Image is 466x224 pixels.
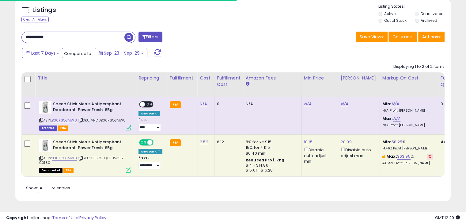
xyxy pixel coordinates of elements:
[382,101,392,107] b: Min:
[441,75,462,88] div: Fulfillable Quantity
[52,118,77,123] a: B00FGOSMW8
[95,48,147,58] button: Sep-23 - Sep-29
[341,75,377,81] div: [PERSON_NAME]
[393,116,400,122] a: N/A
[138,75,165,81] div: Repricing
[393,64,445,70] div: Displaying 1 to 2 of 2 items
[382,161,433,165] p: 43.69% Profit [PERSON_NAME]
[246,157,286,163] b: Reduced Prof. Rng.
[39,126,57,131] span: Listings that have been deleted from Seller Central
[384,18,407,23] label: Out of Stock
[382,154,385,158] i: This overrides the store level max markup for this listing
[78,118,126,123] span: | SKU: VNDUB00FGOSMW8
[435,215,460,221] span: 2025-10-7 12:29 GMT
[145,102,155,107] span: OFF
[21,17,49,22] div: Clear All Filters
[32,6,56,14] h5: Listings
[246,75,299,81] div: Amazon Fees
[39,156,125,165] span: | SKU: C3579-QKD-15355-G0180
[140,140,147,145] span: ON
[382,123,433,127] p: N/A Profit [PERSON_NAME]
[391,139,402,145] a: 58.25
[138,111,160,116] div: Amazon AI
[26,185,70,191] span: Show: entries
[382,139,433,151] div: %
[170,139,181,146] small: FBA
[382,109,433,113] p: N/A Profit [PERSON_NAME]
[39,139,131,172] div: ASIN:
[246,101,297,107] div: N/A
[58,126,68,131] span: FBA
[39,101,131,130] div: ASIN:
[52,215,78,221] a: Terms of Use
[382,154,433,165] div: %
[138,118,162,132] div: Preset:
[246,139,297,145] div: 8% for <= $15
[382,139,392,145] b: Min:
[38,75,133,81] div: Title
[386,153,397,159] b: Max:
[200,75,212,81] div: Cost
[246,151,297,156] div: $0.40 min
[79,215,106,221] a: Privacy Policy
[304,101,311,107] a: N/A
[380,72,438,97] th: The percentage added to the cost of goods (COGS) that forms the calculator for Min & Max prices.
[418,32,445,42] button: Actions
[392,34,412,40] span: Columns
[382,146,433,151] p: 14.46% Profit [PERSON_NAME]
[200,139,208,145] a: 2.52
[52,156,77,161] a: B00FGOSMW8
[170,101,181,108] small: FBA
[246,81,249,87] small: Amazon Fees.
[341,101,348,107] a: N/A
[356,32,388,42] button: Save View
[304,139,313,145] a: 10.15
[246,168,297,173] div: $15.01 - $16.28
[64,51,92,56] span: Compared to:
[441,101,460,107] div: 0
[388,32,417,42] button: Columns
[304,146,333,164] div: Disable auto adjust min
[341,146,375,158] div: Disable auto adjust max
[31,50,55,56] span: Last 7 Days
[138,156,162,169] div: Preset:
[382,75,435,81] div: Markup on Cost
[246,163,297,168] div: $14 - $14.86
[53,101,127,114] b: Speed Stick Men's Antiperspirant Deodorant, Power Fresh, 85g
[397,153,411,160] a: 363.95
[53,139,127,152] b: Speed Stick Men's Antiperspirant Deodorant, Power Fresh, 85g
[391,101,399,107] a: N/A
[200,101,207,107] a: N/A
[170,75,195,81] div: Fulfillment
[217,101,238,107] div: 0
[6,215,28,221] strong: Copyright
[420,18,437,23] label: Archived
[39,101,51,114] img: 51zSUJQURSL._SL40_.jpg
[39,139,51,152] img: 51zSUJQURSL._SL40_.jpg
[39,168,63,173] span: All listings that are unavailable for purchase on Amazon for any reason other than out-of-stock
[63,168,74,173] span: FBA
[246,145,297,150] div: 15% for > $15
[441,139,460,145] div: 44
[153,140,162,145] span: OFF
[217,75,241,88] div: Fulfillment Cost
[104,50,140,56] span: Sep-23 - Sep-29
[138,149,162,154] div: Amazon AI *
[138,32,162,42] button: Filters
[384,11,396,16] label: Active
[382,116,393,122] b: Max:
[6,215,106,221] div: seller snap | |
[217,139,238,145] div: 6.12
[304,75,335,81] div: Min Price
[420,11,443,16] label: Deactivated
[341,139,352,145] a: 20.99
[378,4,451,10] p: Listing States:
[429,155,431,158] i: Revert to store-level Max Markup
[22,48,63,58] button: Last 7 Days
